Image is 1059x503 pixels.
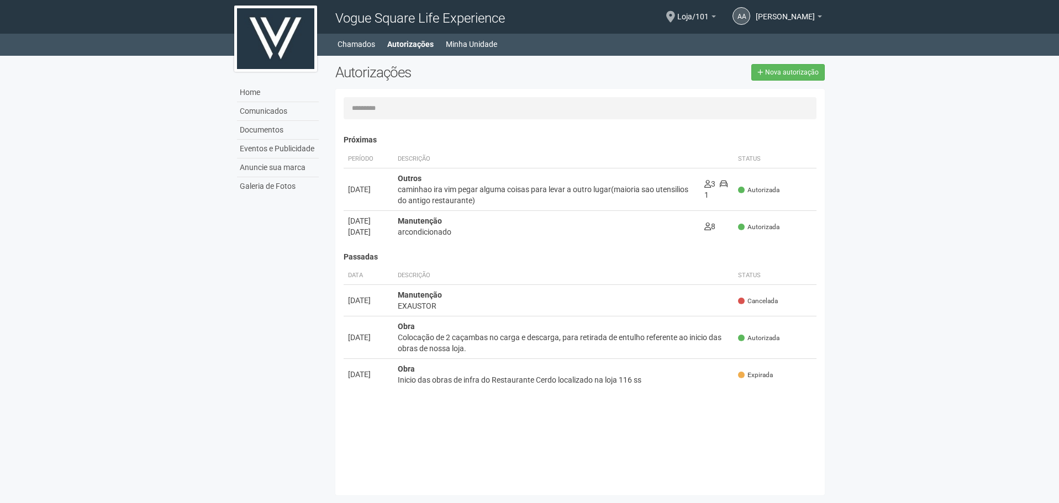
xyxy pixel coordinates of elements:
[344,267,393,285] th: Data
[344,253,817,261] h4: Passadas
[733,7,750,25] a: AA
[756,14,822,23] a: [PERSON_NAME]
[348,184,389,195] div: [DATE]
[738,186,779,195] span: Autorizada
[393,150,700,168] th: Descrição
[677,14,716,23] a: Loja/101
[335,64,572,81] h2: Autorizações
[387,36,434,52] a: Autorizações
[234,6,317,72] img: logo.jpg
[237,83,319,102] a: Home
[704,222,715,231] span: 8
[738,333,779,343] span: Autorizada
[348,226,389,237] div: [DATE]
[751,64,825,81] a: Nova autorização
[398,322,415,331] strong: Obra
[348,215,389,226] div: [DATE]
[398,300,730,311] div: EXAUSTOR
[237,102,319,121] a: Comunicados
[344,136,817,144] h4: Próximas
[398,364,415,373] strong: Obra
[393,267,734,285] th: Descrição
[398,290,442,299] strong: Manutenção
[348,295,389,306] div: [DATE]
[348,369,389,380] div: [DATE]
[335,10,505,26] span: Vogue Square Life Experience
[738,370,773,380] span: Expirada
[398,332,730,354] div: Colocação de 2 caçambas no carga e descarga, para retirada de entulho referente ao inicio das obr...
[738,296,778,306] span: Cancelada
[237,158,319,177] a: Anuncie sua marca
[344,150,393,168] th: Período
[398,226,696,237] div: arcondicionado
[734,267,816,285] th: Status
[446,36,497,52] a: Minha Unidade
[704,179,728,199] span: 1
[338,36,375,52] a: Chamados
[237,140,319,158] a: Eventos e Publicidade
[398,374,730,385] div: Inicio das obras de infra do Restaurante Cerdo localizado na loja 116 ss
[756,2,815,21] span: Antonio Adolpho Souza
[237,121,319,140] a: Documentos
[348,332,389,343] div: [DATE]
[398,216,442,225] strong: Manutenção
[704,179,715,188] span: 3
[734,150,816,168] th: Status
[398,184,696,206] div: caminhao ira vim pegar alguma coisas para levar a outro lugar(maioria sao utensilios do antigo re...
[677,2,709,21] span: Loja/101
[237,177,319,195] a: Galeria de Fotos
[738,223,779,232] span: Autorizada
[398,174,422,183] strong: Outros
[765,68,819,76] span: Nova autorização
